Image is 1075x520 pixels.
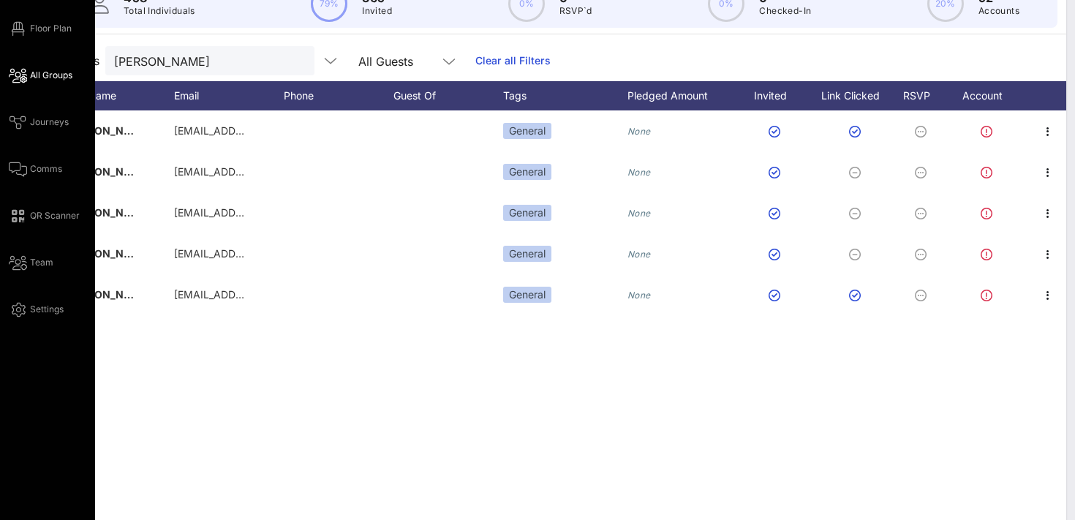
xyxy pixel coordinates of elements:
[174,247,350,260] span: [EMAIL_ADDRESS][DOMAIN_NAME]
[9,207,80,225] a: QR Scanner
[64,206,151,219] span: [PERSON_NAME]
[759,4,811,18] p: Checked-In
[174,288,350,301] span: [EMAIL_ADDRESS][DOMAIN_NAME]
[978,4,1019,18] p: Accounts
[64,288,151,301] span: [PERSON_NAME]
[503,287,551,303] div: General
[9,254,53,271] a: Team
[124,4,195,18] p: Total Individuals
[30,69,72,82] span: All Groups
[627,126,651,137] i: None
[9,113,69,131] a: Journeys
[64,81,174,110] div: Last Name
[30,22,72,35] span: Floor Plan
[627,249,651,260] i: None
[64,165,151,178] span: [PERSON_NAME]
[627,167,651,178] i: None
[503,205,551,221] div: General
[174,81,284,110] div: Email
[9,20,72,37] a: Floor Plan
[358,55,413,68] div: All Guests
[174,206,350,219] span: [EMAIL_ADDRESS][DOMAIN_NAME]
[362,4,392,18] p: Invited
[30,303,64,316] span: Settings
[393,81,503,110] div: Guest Of
[503,81,627,110] div: Tags
[627,81,737,110] div: Pledged Amount
[174,165,350,178] span: [EMAIL_ADDRESS][DOMAIN_NAME]
[174,124,350,137] span: [EMAIL_ADDRESS][DOMAIN_NAME]
[9,160,62,178] a: Comms
[9,67,72,84] a: All Groups
[627,208,651,219] i: None
[503,164,551,180] div: General
[350,46,467,75] div: All Guests
[64,124,151,137] span: [PERSON_NAME]
[30,162,62,176] span: Comms
[737,81,818,110] div: Invited
[898,81,949,110] div: RSVP
[30,116,69,129] span: Journeys
[30,256,53,269] span: Team
[627,290,651,301] i: None
[64,247,151,260] span: [PERSON_NAME]
[818,81,898,110] div: Link Clicked
[9,301,64,318] a: Settings
[559,4,592,18] p: RSVP`d
[30,209,80,222] span: QR Scanner
[284,81,393,110] div: Phone
[949,81,1030,110] div: Account
[475,53,551,69] a: Clear all Filters
[503,246,551,262] div: General
[503,123,551,139] div: General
